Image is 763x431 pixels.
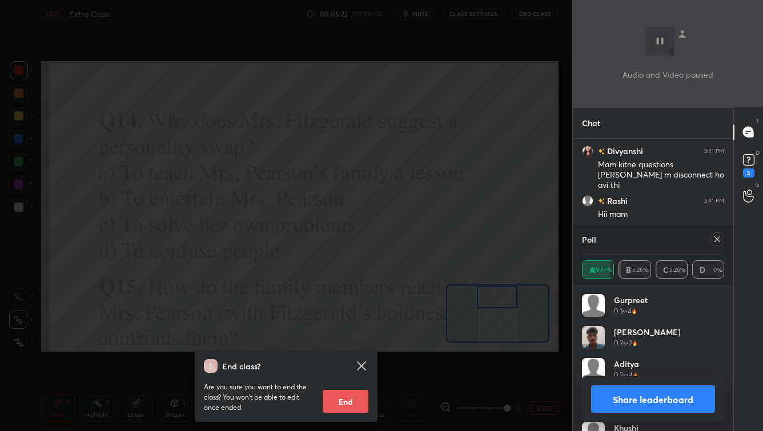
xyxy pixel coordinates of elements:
[756,148,760,157] p: D
[614,370,626,380] h5: 0.2s
[625,306,628,316] h5: •
[204,382,314,413] p: Are you sure you want to end the class? You won’t be able to edit once ended.
[582,294,724,431] div: grid
[573,139,733,345] div: grid
[614,338,626,348] h5: 0.2s
[755,180,760,189] p: G
[633,372,638,378] img: streak-poll-icon.44701ccd.svg
[614,306,625,316] h5: 0.1s
[632,340,637,346] img: streak-poll-icon.44701ccd.svg
[743,168,754,178] div: 2
[582,358,605,381] img: default.png
[582,233,596,245] h4: Poll
[323,390,368,413] button: End
[632,308,637,314] img: streak-poll-icon.44701ccd.svg
[573,108,609,138] p: Chat
[756,116,760,125] p: T
[614,358,639,370] h4: Aditya
[629,338,632,348] h5: 2
[628,306,632,316] h5: 4
[614,294,648,306] h4: Gurpreet
[629,370,633,380] h5: 4
[222,360,260,372] h4: End class?
[626,370,629,380] h5: •
[582,294,605,317] img: default.png
[626,338,629,348] h5: •
[614,326,681,338] h4: [PERSON_NAME]
[623,69,713,80] p: Audio and Video paused
[591,385,715,413] button: Share leaderboard
[582,326,605,349] img: 72ecfd0e5c924f3ba144931f49cde867.jpg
